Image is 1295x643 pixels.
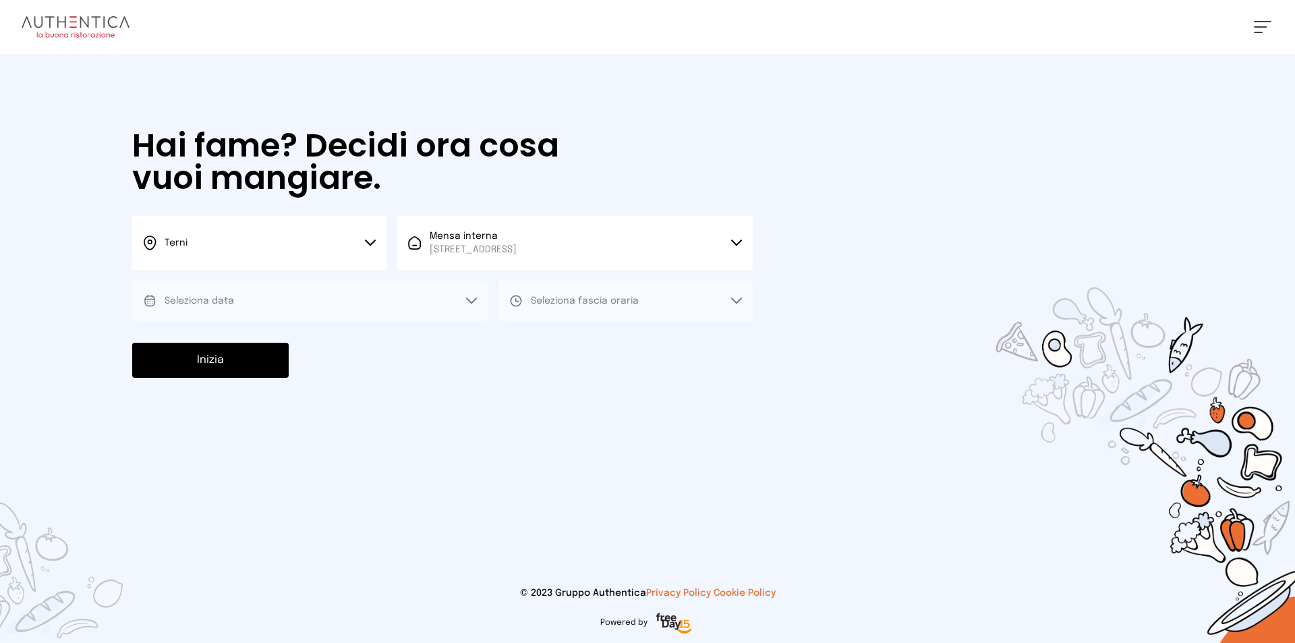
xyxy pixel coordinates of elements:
[165,296,234,306] span: Seleziona data
[165,238,188,248] span: Terni
[498,281,753,321] button: Seleziona fascia oraria
[531,296,639,306] span: Seleziona fascia oraria
[600,617,647,628] span: Powered by
[714,588,776,598] a: Cookie Policy
[430,229,517,256] span: Mensa interna
[22,16,129,38] img: logo.8f33a47.png
[430,243,517,256] span: [STREET_ADDRESS]
[653,611,695,638] img: logo-freeday.3e08031.png
[397,216,753,270] button: Mensa interna[STREET_ADDRESS]
[132,281,488,321] button: Seleziona data
[917,210,1295,643] img: sticker-selezione-mensa.70a28f7.png
[132,216,386,270] button: Terni
[132,343,289,378] button: Inizia
[132,130,598,194] h1: Hai fame? Decidi ora cosa vuoi mangiare.
[22,586,1273,600] p: © 2023 Gruppo Authentica
[646,588,711,598] a: Privacy Policy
